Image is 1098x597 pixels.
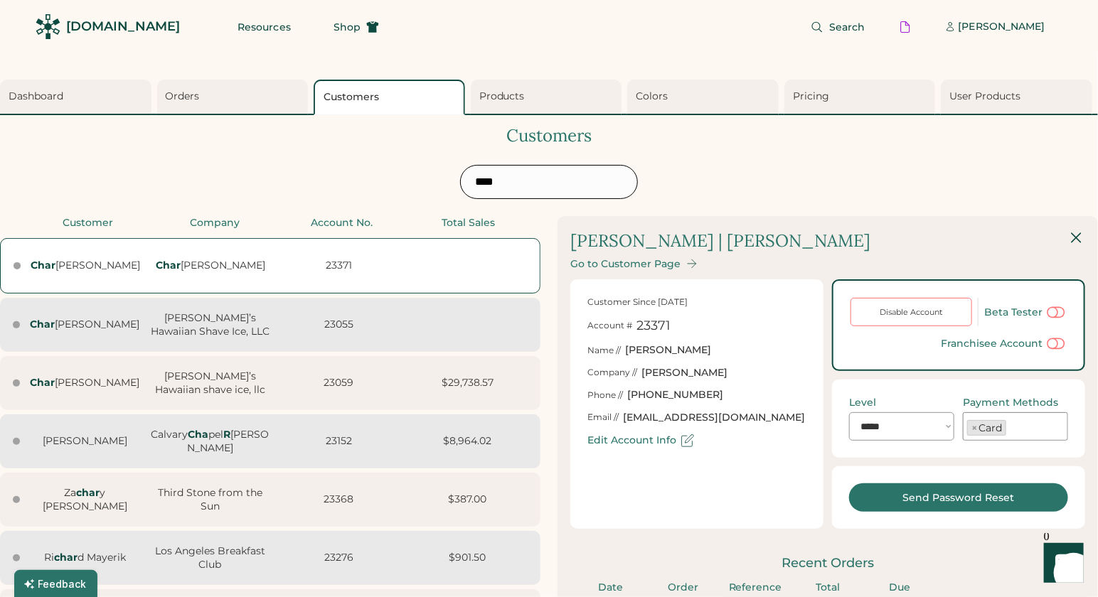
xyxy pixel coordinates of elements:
[587,367,637,379] div: Company //
[13,321,20,328] div: Last seen Apr 07, 24 at 4:20 pm
[188,428,209,441] strong: Cha
[636,317,671,335] div: 23371
[156,259,181,271] strong: Char
[407,551,528,565] div: $901.50
[410,216,528,230] div: Total Sales
[150,486,270,514] div: Third Stone from the Sun
[282,216,401,230] div: Account No.
[279,493,399,507] div: 23368
[13,496,20,503] div: Last seen Aug 12, 25 at 4:47 pm
[36,14,60,39] img: Rendered Logo - Screens
[579,581,643,595] div: Date
[963,397,1058,409] div: Payment Methods
[150,544,270,572] div: Los Angeles Breakfast Club
[28,318,142,332] div: [PERSON_NAME]
[941,338,1043,350] div: Franchisee Account
[28,551,142,565] div: Ri d Mayerik
[829,22,865,32] span: Search
[31,259,55,271] strong: Char
[31,318,55,330] strong: Char
[316,13,396,41] button: Shop
[279,318,399,332] div: 23055
[407,434,528,448] div: $8,964.02
[28,376,142,390] div: [PERSON_NAME]
[13,438,20,445] div: Last seen Aug 13, 25 at 3:44 pm
[220,13,308,41] button: Resources
[14,262,21,269] div: Last seen
[587,296,688,308] div: Customer Since [DATE]
[150,428,270,456] div: Calvary pel [PERSON_NAME]
[279,551,399,565] div: 23276
[627,388,723,402] div: [PHONE_NUMBER]
[570,258,681,270] div: Go to Customer Page
[949,90,1088,104] div: User Products
[9,90,147,104] div: Dashboard
[29,259,142,273] div: [PERSON_NAME]
[1045,335,1067,353] button: Use this to limit an account deleting, copying, or editing products in their "My Products" page
[625,343,711,357] div: [PERSON_NAME]
[224,428,231,441] strong: R
[28,216,147,230] div: Customer
[407,376,528,390] div: $29,738.57
[587,434,676,446] div: Edit Account Info
[851,298,972,326] button: Disable Account
[587,389,623,402] div: Phone //
[77,486,100,499] strong: char
[849,397,876,409] div: Level
[1030,533,1092,594] iframe: Front Chat
[151,259,271,273] div: [PERSON_NAME]
[636,90,774,104] div: Colors
[623,411,805,425] div: [EMAIL_ADDRESS][DOMAIN_NAME]
[166,90,304,104] div: Orders
[479,90,618,104] div: Products
[849,483,1068,512] button: Send Password Reset
[156,216,274,230] div: Company
[66,18,180,36] div: [DOMAIN_NAME]
[651,581,715,595] div: Order
[967,420,1006,436] li: Card
[54,551,78,564] strong: char
[793,90,932,104] div: Pricing
[28,486,142,514] div: Za y [PERSON_NAME]
[796,581,860,595] div: Total
[407,493,528,507] div: $387.00
[13,380,20,387] div: Last seen Aug 13, 25 at 11:41 am
[28,434,142,448] div: [PERSON_NAME]
[971,423,977,433] span: ×
[984,306,1043,318] div: Beta Tester
[868,581,932,595] div: Due
[587,412,619,424] div: Email //
[150,370,270,397] div: [PERSON_NAME]’s Hawaiian shave ice, llc
[570,229,870,253] div: [PERSON_NAME] | [PERSON_NAME]
[959,20,1045,34] div: [PERSON_NAME]
[279,259,399,273] div: 23371
[279,376,399,390] div: 23059
[794,13,883,41] button: Search
[279,434,399,448] div: 23152
[334,22,361,32] span: Shop
[31,376,55,389] strong: Char
[150,311,270,339] div: [PERSON_NAME]’s Hawaiian Shave Ice, LLC
[13,554,20,561] div: Last seen Jun 19, 25 at 12:48 pm
[570,554,1085,572] div: Recent Orders
[587,345,621,357] div: Name //
[641,366,727,380] div: [PERSON_NAME]
[723,581,787,595] div: Reference
[324,90,459,104] div: Customers
[587,320,632,332] div: Account #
